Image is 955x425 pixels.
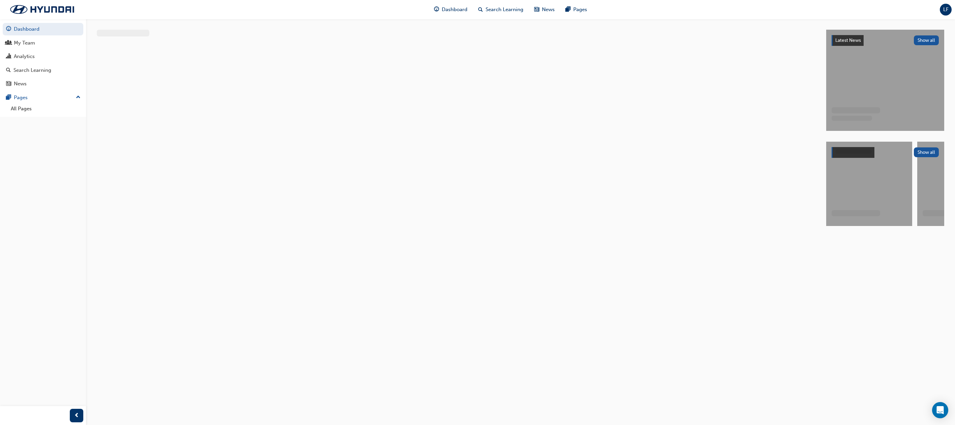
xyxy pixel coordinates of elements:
a: Dashboard [3,23,83,35]
a: News [3,78,83,90]
span: search-icon [478,5,483,14]
a: news-iconNews [529,3,560,17]
span: guage-icon [6,26,11,32]
button: Show all [914,147,939,157]
div: Analytics [14,53,35,60]
span: Search Learning [486,6,523,13]
button: Show all [914,35,939,45]
div: My Team [14,39,35,47]
span: LF [943,6,949,13]
a: Show all [832,147,939,158]
div: News [14,80,27,88]
span: people-icon [6,40,11,46]
span: guage-icon [434,5,439,14]
span: Dashboard [442,6,467,13]
a: guage-iconDashboard [429,3,473,17]
span: Latest News [835,37,861,43]
a: pages-iconPages [560,3,592,17]
button: LF [940,4,952,16]
span: search-icon [6,67,11,74]
div: Pages [14,94,28,102]
a: search-iconSearch Learning [473,3,529,17]
button: Pages [3,91,83,104]
span: news-icon [534,5,539,14]
a: All Pages [8,104,83,114]
span: news-icon [6,81,11,87]
div: Search Learning [13,66,51,74]
span: chart-icon [6,54,11,60]
img: Trak [3,2,81,17]
a: Analytics [3,50,83,63]
a: My Team [3,37,83,49]
span: pages-icon [566,5,571,14]
span: Pages [573,6,587,13]
a: Latest NewsShow all [832,35,939,46]
div: Open Intercom Messenger [932,402,948,418]
span: up-icon [76,93,81,102]
a: Search Learning [3,64,83,77]
span: pages-icon [6,95,11,101]
span: prev-icon [74,412,79,420]
span: News [542,6,555,13]
button: DashboardMy TeamAnalyticsSearch LearningNews [3,22,83,91]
